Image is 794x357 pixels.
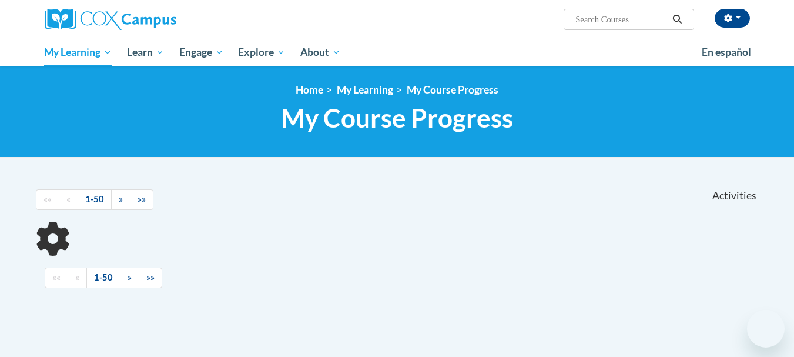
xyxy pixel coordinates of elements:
[78,189,112,210] a: 1-50
[712,189,756,202] span: Activities
[146,272,155,282] span: »»
[281,102,513,134] span: My Course Progress
[45,9,268,30] a: Cox Campus
[138,194,146,204] span: »»
[27,39,768,66] div: Main menu
[668,12,686,26] button: Search
[59,189,78,210] a: Previous
[86,268,120,288] a: 1-50
[68,268,87,288] a: Previous
[172,39,231,66] a: Engage
[66,194,71,204] span: «
[337,84,393,96] a: My Learning
[36,189,59,210] a: Begining
[128,272,132,282] span: »
[139,268,162,288] a: End
[293,39,348,66] a: About
[37,39,120,66] a: My Learning
[715,9,750,28] button: Account Settings
[43,194,52,204] span: ««
[111,189,130,210] a: Next
[44,45,112,59] span: My Learning
[45,9,176,30] img: Cox Campus
[119,39,172,66] a: Learn
[574,12,668,26] input: Search Courses
[300,45,340,59] span: About
[127,45,164,59] span: Learn
[238,45,285,59] span: Explore
[75,272,79,282] span: «
[120,268,139,288] a: Next
[230,39,293,66] a: Explore
[747,310,785,348] iframe: Button to launch messaging window
[407,84,498,96] a: My Course Progress
[179,45,223,59] span: Engage
[296,84,323,96] a: Home
[702,46,751,58] span: En español
[694,40,759,65] a: En español
[45,268,68,288] a: Begining
[119,194,123,204] span: »
[52,272,61,282] span: ««
[130,189,153,210] a: End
